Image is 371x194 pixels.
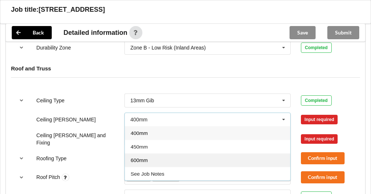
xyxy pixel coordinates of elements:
span: 600mm [131,157,148,163]
div: Zone B - Low Risk (Inland Areas) [130,45,205,50]
div: 13mm Gib [130,98,154,103]
button: reference-toggle [14,152,29,165]
label: Ceiling [PERSON_NAME] and Fixing [36,132,106,146]
button: reference-toggle [14,41,29,54]
span: 400mm [131,130,148,136]
label: Durability Zone [36,45,71,51]
span: 450mm [131,144,148,150]
label: Roof Pitch [36,174,61,180]
button: Confirm input [301,152,345,164]
label: Ceiling Type [36,98,65,103]
button: Confirm input [301,171,345,183]
span: Detailed information [63,29,127,36]
h3: Job title: [11,6,39,14]
button: Back [12,26,52,39]
span: See Job Notes [131,171,164,177]
button: reference-toggle [14,171,29,184]
h3: [STREET_ADDRESS] [39,6,105,14]
div: Completed [301,43,332,53]
div: Input required [301,134,338,144]
button: reference-toggle [14,94,29,107]
div: Input required [301,115,338,124]
label: Roofing Type [36,155,66,161]
div: Completed [301,95,332,106]
label: Ceiling [PERSON_NAME] [36,117,96,122]
h4: Roof and Truss [11,65,360,72]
